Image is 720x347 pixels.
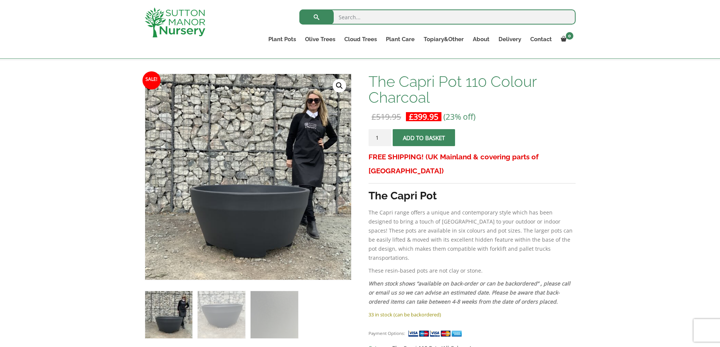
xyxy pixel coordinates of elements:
[372,111,401,122] bdi: 519.95
[381,34,419,45] a: Plant Care
[369,330,405,336] small: Payment Options:
[369,74,575,105] h1: The Capri Pot 110 Colour Charcoal
[494,34,526,45] a: Delivery
[369,310,575,319] p: 33 in stock (can be backordered)
[369,129,391,146] input: Product quantity
[526,34,556,45] a: Contact
[369,150,575,178] h3: FREE SHIPPING! (UK Mainland & covering parts of [GEOGRAPHIC_DATA])
[145,291,192,338] img: The Capri Pot 110 Colour Charcoal
[264,34,300,45] a: Plant Pots
[333,79,346,93] a: View full-screen image gallery
[145,8,205,37] img: logo
[300,34,340,45] a: Olive Trees
[299,9,576,25] input: Search...
[419,34,468,45] a: Topiary&Other
[369,266,575,275] p: These resin-based pots are not clay or stone.
[409,111,413,122] span: £
[468,34,494,45] a: About
[251,291,298,338] img: The Capri Pot 110 Colour Charcoal - Image 3
[409,111,438,122] bdi: 399.95
[556,34,576,45] a: 0
[408,330,465,338] img: payment supported
[566,32,573,40] span: 0
[393,129,455,146] button: Add to basket
[340,34,381,45] a: Cloud Trees
[142,71,161,89] span: Sale!
[369,280,570,305] em: When stock shows “available on back-order or can be backordered” , please call or email us so we ...
[369,208,575,262] p: The Capri range offers a unique and contemporary style which has been designed to bring a touch o...
[369,190,437,202] strong: The Capri Pot
[372,111,376,122] span: £
[443,111,475,122] span: (23% off)
[198,291,245,338] img: The Capri Pot 110 Colour Charcoal - Image 2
